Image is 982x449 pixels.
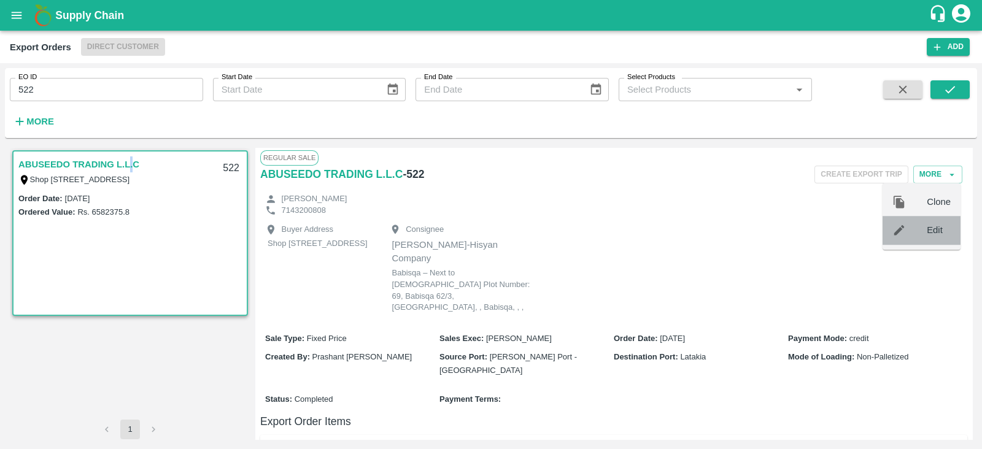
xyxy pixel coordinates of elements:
[215,154,247,183] div: 522
[660,334,685,343] span: [DATE]
[381,78,404,101] button: Choose date
[282,224,334,236] p: Buyer Address
[424,72,452,82] label: End Date
[913,166,962,183] button: More
[788,334,847,343] b: Payment Mode :
[265,394,292,404] b: Status :
[791,82,807,98] button: Open
[403,166,424,183] h6: - 522
[627,72,675,82] label: Select Products
[55,7,929,24] a: Supply Chain
[265,334,304,343] b: Sale Type :
[392,267,539,313] p: Babisqa – Next to [DEMOGRAPHIC_DATA] Plot Number: 69, Babisqa 62/3, [GEOGRAPHIC_DATA], , Babisqa,...
[18,156,139,172] a: ABUSEEDO TRADING L.L.C
[883,188,961,216] div: Clone
[55,9,124,21] b: Supply Chain
[439,334,484,343] b: Sales Exec :
[788,352,854,361] b: Mode of Loading :
[10,39,71,55] div: Export Orders
[18,72,37,82] label: EO ID
[950,2,972,28] div: account of current user
[927,195,951,209] span: Clone
[927,38,970,56] button: Add
[260,150,319,165] span: Regular Sale
[265,352,310,361] b: Created By :
[486,334,552,343] span: [PERSON_NAME]
[857,352,909,361] span: Non-Palletized
[312,352,412,361] span: Prashant [PERSON_NAME]
[282,205,326,217] p: 7143200808
[260,166,403,183] a: ABUSEEDO TRADING L.L.C
[31,3,55,28] img: logo
[77,207,130,217] label: Rs. 6582375.8
[416,78,579,101] input: End Date
[680,352,706,361] span: Latakia
[849,334,869,343] span: credit
[222,72,252,82] label: Start Date
[282,193,347,205] p: [PERSON_NAME]
[10,78,203,101] input: Enter EO ID
[439,394,501,404] b: Payment Terms :
[392,238,539,266] p: [PERSON_NAME]-Hisyan Company
[614,334,658,343] b: Order Date :
[614,352,678,361] b: Destination Port :
[120,420,140,439] button: page 1
[18,194,63,203] label: Order Date :
[622,82,788,98] input: Select Products
[307,334,347,343] span: Fixed Price
[439,352,487,361] b: Source Port :
[295,394,333,404] span: Completed
[213,78,376,101] input: Start Date
[406,224,444,236] p: Consignee
[10,111,57,132] button: More
[883,217,961,245] div: Edit
[584,78,608,101] button: Choose date
[65,194,90,203] label: [DATE]
[2,1,31,29] button: open drawer
[927,224,951,237] span: Edit
[18,207,75,217] label: Ordered Value:
[439,352,577,375] span: [PERSON_NAME] Port - [GEOGRAPHIC_DATA]
[95,420,165,439] nav: pagination navigation
[929,4,950,26] div: customer-support
[268,238,368,250] p: Shop [STREET_ADDRESS]
[30,175,130,184] label: Shop [STREET_ADDRESS]
[260,413,967,430] h6: Export Order Items
[26,117,54,126] strong: More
